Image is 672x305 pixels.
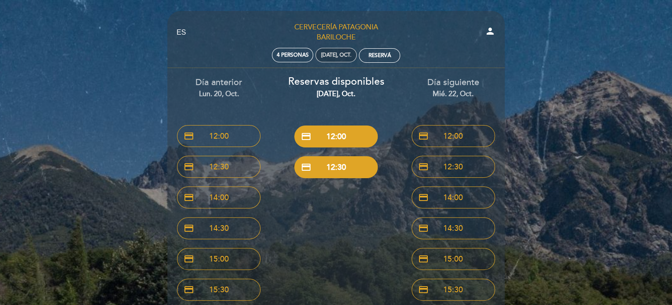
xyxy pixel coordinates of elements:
span: credit_card [184,254,194,264]
div: lun. 20, oct. [167,89,271,99]
button: credit_card 14:30 [412,217,495,239]
span: credit_card [418,161,429,172]
button: credit_card 12:30 [412,156,495,178]
span: credit_card [184,161,194,172]
button: credit_card 15:30 [412,279,495,301]
span: credit_card [184,284,194,295]
div: [DATE], oct. [321,52,351,58]
a: Cervecería Patagonia Bariloche [281,22,391,43]
button: credit_card 14:30 [177,217,260,239]
span: credit_card [418,223,429,233]
button: credit_card 12:00 [177,125,260,147]
span: credit_card [418,131,429,141]
button: credit_card 14:00 [412,187,495,208]
span: credit_card [418,254,429,264]
span: credit_card [301,131,311,142]
div: Reservas disponibles [284,75,388,99]
div: Reservá [369,52,391,59]
button: credit_card 12:30 [177,156,260,178]
span: credit_card [418,192,429,203]
div: Día anterior [167,76,271,99]
span: credit_card [418,284,429,295]
div: mié. 22, oct. [401,89,505,99]
span: 4 personas [277,52,309,58]
div: [DATE], oct. [284,89,388,99]
button: credit_card 12:00 [412,125,495,147]
i: person [485,26,495,36]
span: credit_card [184,131,194,141]
button: credit_card 15:00 [177,248,260,270]
span: credit_card [301,162,311,172]
button: credit_card 15:30 [177,279,260,301]
button: credit_card 14:00 [177,187,260,208]
button: credit_card 15:00 [412,248,495,270]
span: credit_card [184,192,194,203]
button: person [485,26,495,39]
button: credit_card 12:00 [294,126,378,147]
span: credit_card [184,223,194,233]
button: credit_card 12:30 [294,156,378,178]
div: Día siguiente [401,76,505,99]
